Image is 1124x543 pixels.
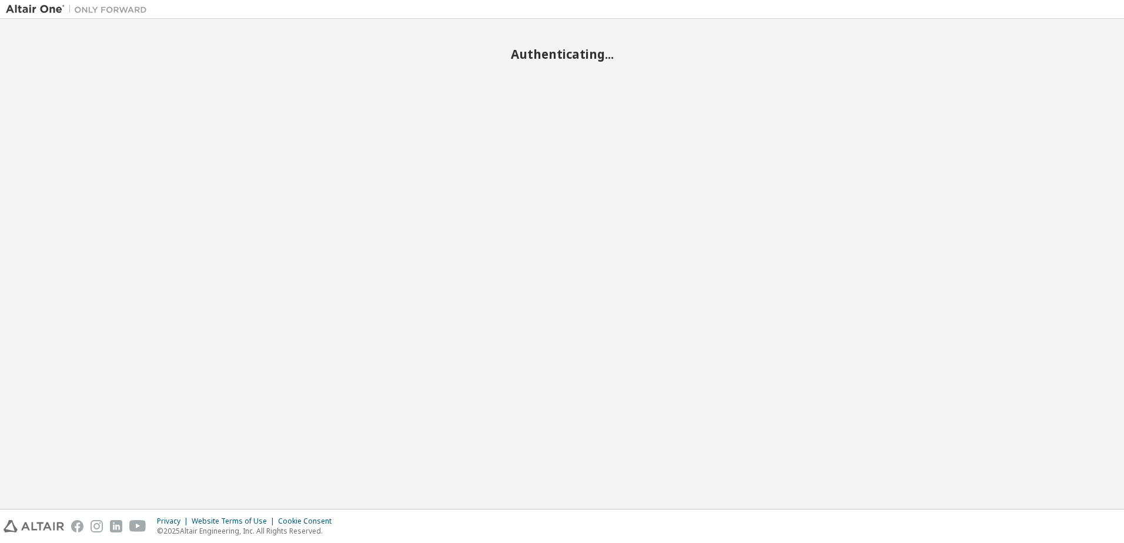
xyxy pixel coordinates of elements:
[110,520,122,532] img: linkedin.svg
[4,520,64,532] img: altair_logo.svg
[6,4,153,15] img: Altair One
[192,517,278,526] div: Website Terms of Use
[157,517,192,526] div: Privacy
[129,520,146,532] img: youtube.svg
[6,46,1118,62] h2: Authenticating...
[278,517,339,526] div: Cookie Consent
[91,520,103,532] img: instagram.svg
[71,520,83,532] img: facebook.svg
[157,526,339,536] p: © 2025 Altair Engineering, Inc. All Rights Reserved.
